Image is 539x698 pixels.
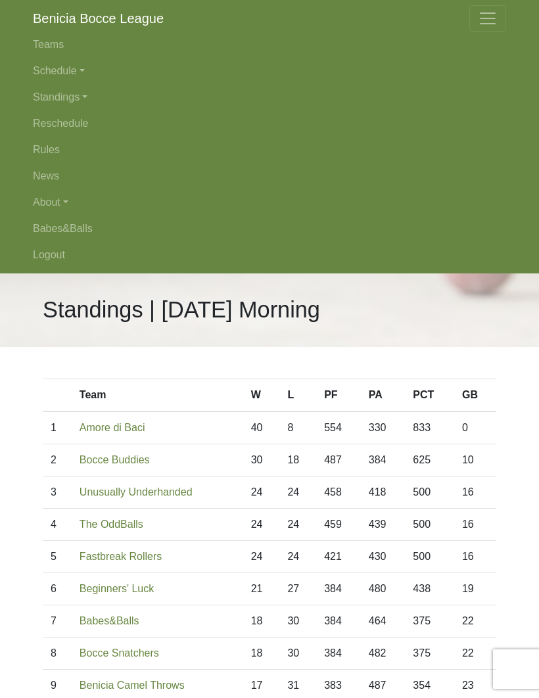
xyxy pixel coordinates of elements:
[279,379,316,412] th: L
[454,509,496,541] td: 16
[454,477,496,509] td: 16
[43,509,72,541] td: 4
[316,379,361,412] th: PF
[243,638,280,670] td: 18
[316,573,361,605] td: 384
[33,32,506,58] a: Teams
[279,509,316,541] td: 24
[454,605,496,638] td: 22
[361,605,406,638] td: 464
[279,411,316,444] td: 8
[361,541,406,573] td: 430
[80,680,185,691] a: Benicia Camel Throws
[454,638,496,670] td: 22
[72,379,243,412] th: Team
[361,379,406,412] th: PA
[279,638,316,670] td: 30
[361,509,406,541] td: 439
[361,638,406,670] td: 482
[361,477,406,509] td: 418
[43,541,72,573] td: 5
[33,110,506,137] a: Reschedule
[279,444,316,477] td: 18
[405,573,454,605] td: 438
[80,422,145,433] a: Amore di Baci
[279,541,316,573] td: 24
[405,444,454,477] td: 625
[316,541,361,573] td: 421
[43,477,72,509] td: 3
[243,605,280,638] td: 18
[43,573,72,605] td: 6
[33,216,506,242] a: Babes&Balls
[361,444,406,477] td: 384
[243,411,280,444] td: 40
[469,5,506,32] button: Toggle navigation
[454,379,496,412] th: GB
[243,379,280,412] th: W
[279,573,316,605] td: 27
[33,5,164,32] a: Benicia Bocce League
[405,477,454,509] td: 500
[316,605,361,638] td: 384
[405,509,454,541] td: 500
[361,573,406,605] td: 480
[405,605,454,638] td: 375
[405,379,454,412] th: PCT
[316,509,361,541] td: 459
[454,444,496,477] td: 10
[43,605,72,638] td: 7
[33,242,506,268] a: Logout
[33,163,506,189] a: News
[43,638,72,670] td: 8
[80,551,162,562] a: Fastbreak Rollers
[80,454,150,465] a: Bocce Buddies
[316,411,361,444] td: 554
[405,541,454,573] td: 500
[454,541,496,573] td: 16
[33,58,506,84] a: Schedule
[316,477,361,509] td: 458
[279,477,316,509] td: 24
[33,84,506,110] a: Standings
[405,411,454,444] td: 833
[454,411,496,444] td: 0
[80,615,139,626] a: Babes&Balls
[80,583,154,594] a: Beginners' Luck
[316,638,361,670] td: 384
[43,296,320,323] h1: Standings | [DATE] Morning
[33,189,506,216] a: About
[80,647,159,659] a: Bocce Snatchers
[43,411,72,444] td: 1
[243,573,280,605] td: 21
[80,519,143,530] a: The OddBalls
[243,477,280,509] td: 24
[43,444,72,477] td: 2
[243,541,280,573] td: 24
[316,444,361,477] td: 487
[279,605,316,638] td: 30
[80,486,193,498] a: Unusually Underhanded
[454,573,496,605] td: 19
[405,638,454,670] td: 375
[243,444,280,477] td: 30
[361,411,406,444] td: 330
[243,509,280,541] td: 24
[33,137,506,163] a: Rules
